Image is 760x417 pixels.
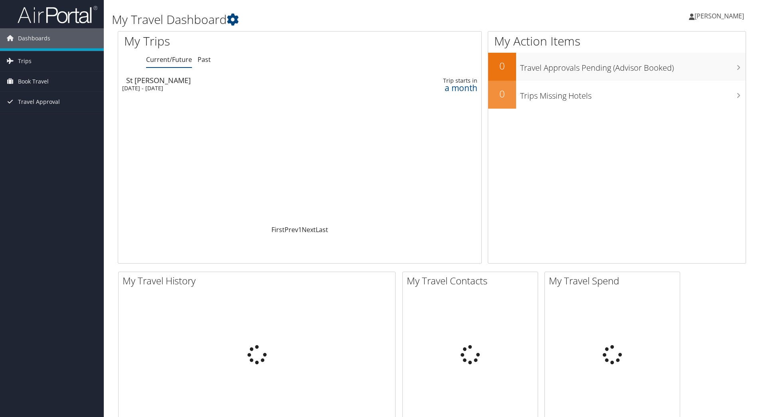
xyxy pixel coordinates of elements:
span: Book Travel [18,71,49,91]
div: [DATE] - [DATE] [122,85,341,92]
a: Past [198,55,211,64]
a: 0Trips Missing Hotels [488,81,746,109]
h2: 0 [488,87,516,101]
div: St [PERSON_NAME] [126,77,345,84]
a: First [271,225,285,234]
h1: My Trips [124,33,324,50]
h3: Travel Approvals Pending (Advisor Booked) [520,58,746,73]
h2: 0 [488,59,516,73]
h2: My Travel History [123,274,395,288]
h1: My Travel Dashboard [112,11,538,28]
a: 0Travel Approvals Pending (Advisor Booked) [488,53,746,81]
div: Trip starts in [392,77,477,84]
img: airportal-logo.png [18,5,97,24]
span: Trips [18,51,32,71]
a: Last [316,225,328,234]
a: Next [302,225,316,234]
span: [PERSON_NAME] [695,12,744,20]
a: 1 [298,225,302,234]
a: [PERSON_NAME] [689,4,752,28]
div: a month [392,84,477,91]
h1: My Action Items [488,33,746,50]
a: Current/Future [146,55,192,64]
span: Dashboards [18,28,50,48]
span: Travel Approval [18,92,60,112]
h3: Trips Missing Hotels [520,86,746,101]
a: Prev [285,225,298,234]
h2: My Travel Contacts [407,274,538,288]
h2: My Travel Spend [549,274,680,288]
